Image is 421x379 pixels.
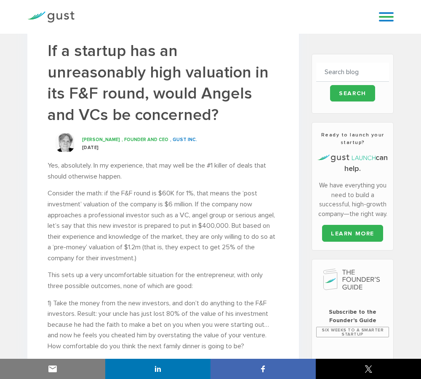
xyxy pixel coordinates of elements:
img: email sharing button [48,364,58,374]
span: Six Weeks to a Smarter Startup [316,327,389,337]
h1: If a startup has an unreasonably high valuation in its F&F round, would Angels and VCs be concerned? [48,40,279,125]
span: [PERSON_NAME] [82,137,120,142]
input: Search blog [316,63,389,82]
span: , Founder and CEO [122,137,168,142]
img: facebook sharing button [258,364,268,374]
span: [DATE] [82,145,99,150]
a: LEARN MORE [322,225,383,242]
span: Subscribe to the Founder's Guide [316,308,389,325]
img: linkedin sharing button [153,364,163,374]
img: twitter sharing button [363,364,373,374]
h4: can help. [316,152,389,174]
img: Gust Logo [27,11,75,23]
span: , GUST INC. [170,137,197,142]
img: David S. Rose [54,132,75,153]
h3: Ready to launch your startup? [316,131,389,146]
p: This sets up a very uncomfortable situation for the entrepreneur, with only three possible outcom... [48,270,279,291]
p: 1) Take the money from the new investors, and don’t do anything to the F&F investors. Result: you... [48,298,279,352]
input: Search [330,85,375,101]
p: We have everything you need to build a successful, high-growth company—the right way. [316,181,389,219]
label: Email [344,348,362,365]
p: Yes, absolutely. In my experience, that may well be the #1 killer of deals that should otherwise ... [48,160,279,181]
p: Consider the math: if the F&F round is $60K for 1%, that means the ‘post investment’ valuation of... [48,188,279,263]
